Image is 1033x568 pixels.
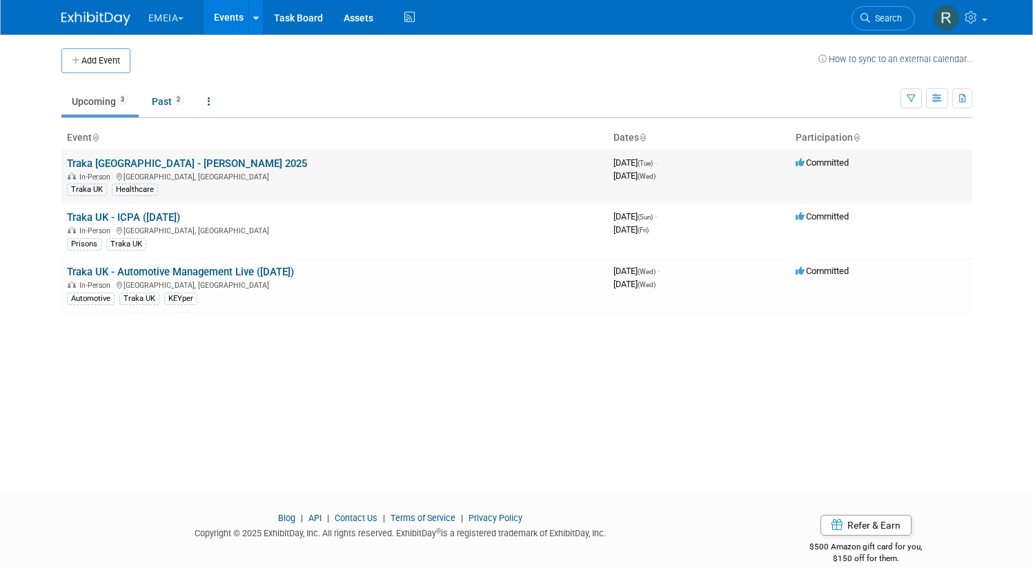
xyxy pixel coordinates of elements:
span: In-Person [79,173,115,182]
div: Copyright © 2025 ExhibitDay, Inc. All rights reserved. ExhibitDay is a registered trademark of Ex... [61,524,740,540]
div: $150 off for them. [760,553,972,565]
a: API [308,513,322,523]
a: Traka [GEOGRAPHIC_DATA] - [PERSON_NAME] 2025 [67,157,307,170]
div: [GEOGRAPHIC_DATA], [GEOGRAPHIC_DATA] [67,224,602,235]
span: [DATE] [613,157,657,168]
span: [DATE] [613,170,656,181]
span: (Wed) [638,173,656,180]
a: Refer & Earn [820,515,912,536]
div: Healthcare [112,184,158,196]
div: [GEOGRAPHIC_DATA], [GEOGRAPHIC_DATA] [67,279,602,290]
span: Search [870,13,902,23]
span: | [458,513,466,523]
div: Prisons [67,238,101,251]
span: [DATE] [613,279,656,289]
span: In-Person [79,226,115,235]
a: Past2 [141,88,195,115]
img: ExhibitDay [61,12,130,26]
span: 3 [117,95,128,105]
a: How to sync to an external calendar... [818,54,972,64]
span: - [655,157,657,168]
a: Search [852,6,915,30]
button: Add Event [61,48,130,73]
div: Traka UK [106,238,146,251]
a: Sort by Start Date [639,132,646,143]
span: Committed [796,266,849,276]
a: Sort by Participation Type [853,132,860,143]
span: (Sun) [638,213,653,221]
span: [DATE] [613,211,657,222]
span: (Wed) [638,268,656,275]
img: In-Person Event [68,281,76,288]
div: Traka UK [67,184,107,196]
a: Terms of Service [391,513,455,523]
span: (Tue) [638,159,653,167]
span: Committed [796,157,849,168]
span: [DATE] [613,266,660,276]
th: Dates [608,126,790,150]
a: Privacy Policy [469,513,522,523]
div: Traka UK [119,293,159,305]
th: Participation [790,126,972,150]
span: | [380,513,388,523]
span: Committed [796,211,849,222]
span: | [324,513,333,523]
a: Traka UK - Automotive Management Live ([DATE]) [67,266,294,278]
a: Upcoming3 [61,88,139,115]
sup: ® [436,527,441,535]
span: - [655,211,657,222]
div: KEYper [164,293,197,305]
img: In-Person Event [68,226,76,233]
a: Contact Us [335,513,377,523]
a: Blog [278,513,295,523]
a: Traka UK - ICPA ([DATE]) [67,211,180,224]
a: Sort by Event Name [92,132,99,143]
img: Rafaela Rupere [933,5,959,31]
span: 2 [173,95,184,105]
span: In-Person [79,281,115,290]
div: Automotive [67,293,115,305]
th: Event [61,126,608,150]
span: [DATE] [613,224,649,235]
div: $500 Amazon gift card for you, [760,532,972,564]
img: In-Person Event [68,173,76,179]
div: [GEOGRAPHIC_DATA], [GEOGRAPHIC_DATA] [67,170,602,182]
span: (Wed) [638,281,656,288]
span: | [297,513,306,523]
span: - [658,266,660,276]
span: (Fri) [638,226,649,234]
